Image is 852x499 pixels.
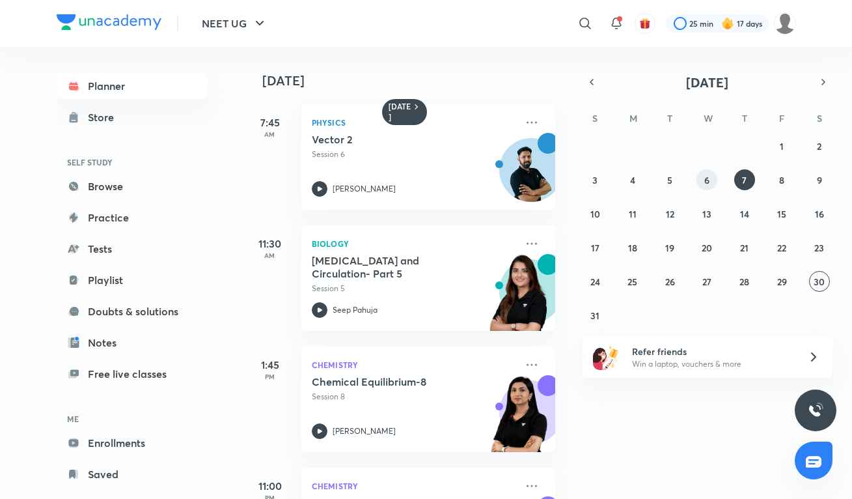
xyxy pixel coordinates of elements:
abbr: August 20, 2025 [702,242,712,254]
button: August 25, 2025 [622,271,643,292]
h6: [DATE] [389,102,411,122]
abbr: Thursday [742,112,747,124]
h5: 1:45 [244,357,296,373]
button: August 23, 2025 [809,237,830,258]
abbr: August 17, 2025 [591,242,599,254]
button: August 17, 2025 [584,237,605,258]
abbr: August 31, 2025 [590,309,599,322]
abbr: August 23, 2025 [814,242,824,254]
button: August 2, 2025 [809,135,830,156]
a: Company Logo [57,14,161,33]
button: August 15, 2025 [771,203,792,224]
button: August 13, 2025 [696,203,717,224]
abbr: August 5, 2025 [667,174,672,186]
a: Playlist [57,267,208,293]
button: August 9, 2025 [809,169,830,190]
abbr: August 10, 2025 [590,208,600,220]
img: unacademy [484,375,555,465]
a: Tests [57,236,208,262]
p: PM [244,373,296,380]
button: August 21, 2025 [734,237,755,258]
button: August 6, 2025 [696,169,717,190]
button: August 11, 2025 [622,203,643,224]
abbr: Tuesday [667,112,672,124]
abbr: August 15, 2025 [777,208,786,220]
p: Seep Pahuja [333,304,378,316]
a: Enrollments [57,430,208,456]
abbr: August 9, 2025 [817,174,822,186]
button: August 26, 2025 [659,271,680,292]
a: Planner [57,73,208,99]
button: August 31, 2025 [584,305,605,326]
div: Store [88,109,122,125]
button: August 28, 2025 [734,271,755,292]
button: avatar [635,13,655,34]
button: August 22, 2025 [771,237,792,258]
abbr: August 22, 2025 [777,242,786,254]
abbr: Saturday [817,112,822,124]
button: August 18, 2025 [622,237,643,258]
abbr: August 16, 2025 [815,208,824,220]
a: Saved [57,461,208,487]
abbr: August 14, 2025 [740,208,749,220]
a: Practice [57,205,208,231]
abbr: Monday [629,112,637,124]
button: [DATE] [601,73,814,91]
a: Browse [57,173,208,199]
abbr: August 7, 2025 [742,174,747,186]
a: Free live classes [57,361,208,387]
h4: [DATE] [262,73,568,89]
abbr: August 21, 2025 [740,242,749,254]
button: August 19, 2025 [659,237,680,258]
p: [PERSON_NAME] [333,183,396,195]
h6: SELF STUDY [57,151,208,173]
img: Disha C [774,12,796,35]
button: August 24, 2025 [584,271,605,292]
img: streak [721,17,734,30]
p: Session 5 [312,283,516,294]
p: Win a laptop, vouchers & more [632,358,792,370]
h5: 11:30 [244,236,296,251]
h5: 11:00 [244,478,296,494]
img: ttu [808,403,823,418]
h5: Body Fluids and Circulation- Part 5 [312,254,474,280]
button: August 4, 2025 [622,169,643,190]
abbr: August 3, 2025 [592,174,598,186]
abbr: August 18, 2025 [628,242,637,254]
a: Doubts & solutions [57,298,208,324]
h5: Vector 2 [312,133,474,146]
h6: ME [57,408,208,430]
button: August 10, 2025 [584,203,605,224]
p: Session 6 [312,149,516,160]
p: Session 8 [312,391,516,403]
img: Company Logo [57,14,161,30]
abbr: August 8, 2025 [779,174,784,186]
abbr: August 2, 2025 [817,140,821,152]
abbr: August 12, 2025 [666,208,674,220]
button: August 3, 2025 [584,169,605,190]
button: August 16, 2025 [809,203,830,224]
button: August 7, 2025 [734,169,755,190]
abbr: August 4, 2025 [630,174,635,186]
button: August 5, 2025 [659,169,680,190]
abbr: August 26, 2025 [665,276,675,288]
abbr: August 19, 2025 [665,242,674,254]
button: August 12, 2025 [659,203,680,224]
abbr: August 29, 2025 [777,276,787,288]
abbr: Wednesday [704,112,713,124]
p: [PERSON_NAME] [333,425,396,437]
img: Avatar [500,145,562,208]
abbr: August 30, 2025 [814,276,825,288]
img: referral [593,344,619,370]
p: AM [244,130,296,138]
p: Chemistry [312,357,516,373]
abbr: Sunday [592,112,598,124]
abbr: August 11, 2025 [629,208,637,220]
p: Chemistry [312,478,516,494]
img: avatar [639,18,651,29]
button: August 8, 2025 [771,169,792,190]
abbr: August 25, 2025 [627,276,637,288]
button: August 1, 2025 [771,135,792,156]
abbr: August 13, 2025 [702,208,711,220]
button: August 20, 2025 [696,237,717,258]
